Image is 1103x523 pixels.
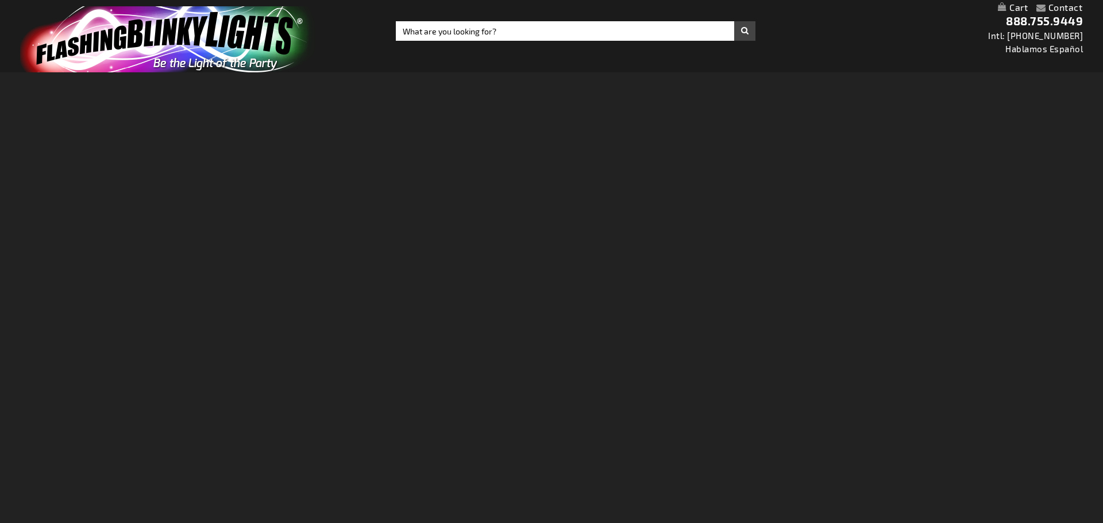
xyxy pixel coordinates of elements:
a: Contact [1048,2,1083,13]
img: FlashingBlinkyLights.com [20,6,316,72]
span: Hablamos Español [1005,44,1083,54]
button: Search [734,21,755,41]
a: store logo [11,6,379,72]
input: What are you looking for? [396,21,755,41]
a: Intl: [PHONE_NUMBER] [988,30,1083,41]
a: 888.755.9449 [1006,14,1083,28]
